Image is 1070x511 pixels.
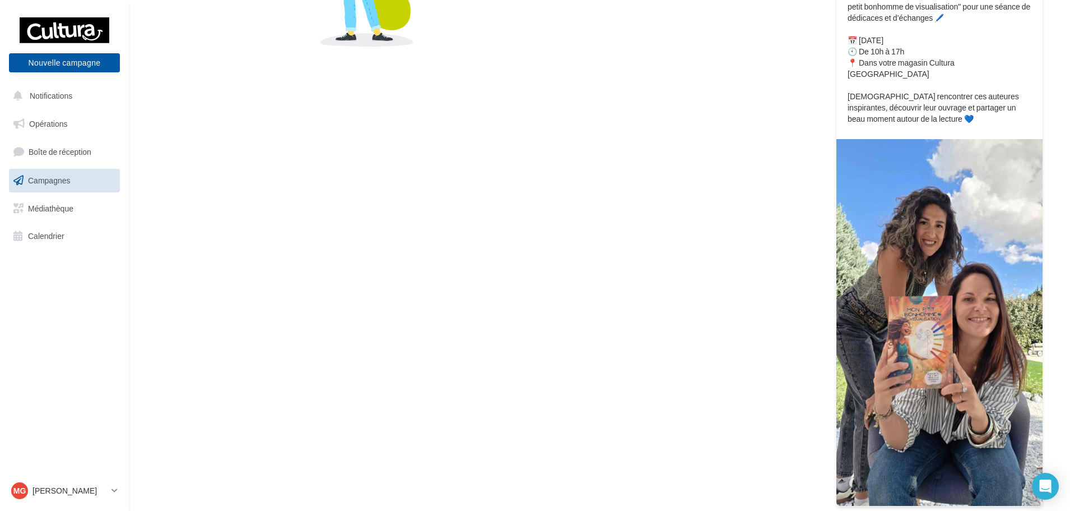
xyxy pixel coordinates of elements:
a: Boîte de réception [7,140,122,164]
a: Calendrier [7,224,122,248]
span: MG [13,485,26,496]
span: Notifications [30,91,72,100]
div: Open Intercom Messenger [1032,473,1059,500]
a: Opérations [7,112,122,136]
button: Nouvelle campagne [9,53,120,72]
span: Médiathèque [28,203,73,213]
a: Campagnes [7,169,122,192]
a: Médiathèque [7,197,122,220]
span: Boîte de réception [29,147,91,156]
span: Opérations [29,119,67,128]
a: MG [PERSON_NAME] [9,480,120,501]
span: Calendrier [28,231,64,241]
span: Campagnes [28,176,71,185]
button: Notifications [7,84,118,108]
p: [PERSON_NAME] [32,485,107,496]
